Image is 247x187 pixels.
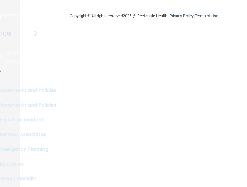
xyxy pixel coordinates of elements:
a: Privacy Policy [169,13,194,18]
p: Learn More! [6,50,22,65]
a: Terms of Use [195,13,218,18]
